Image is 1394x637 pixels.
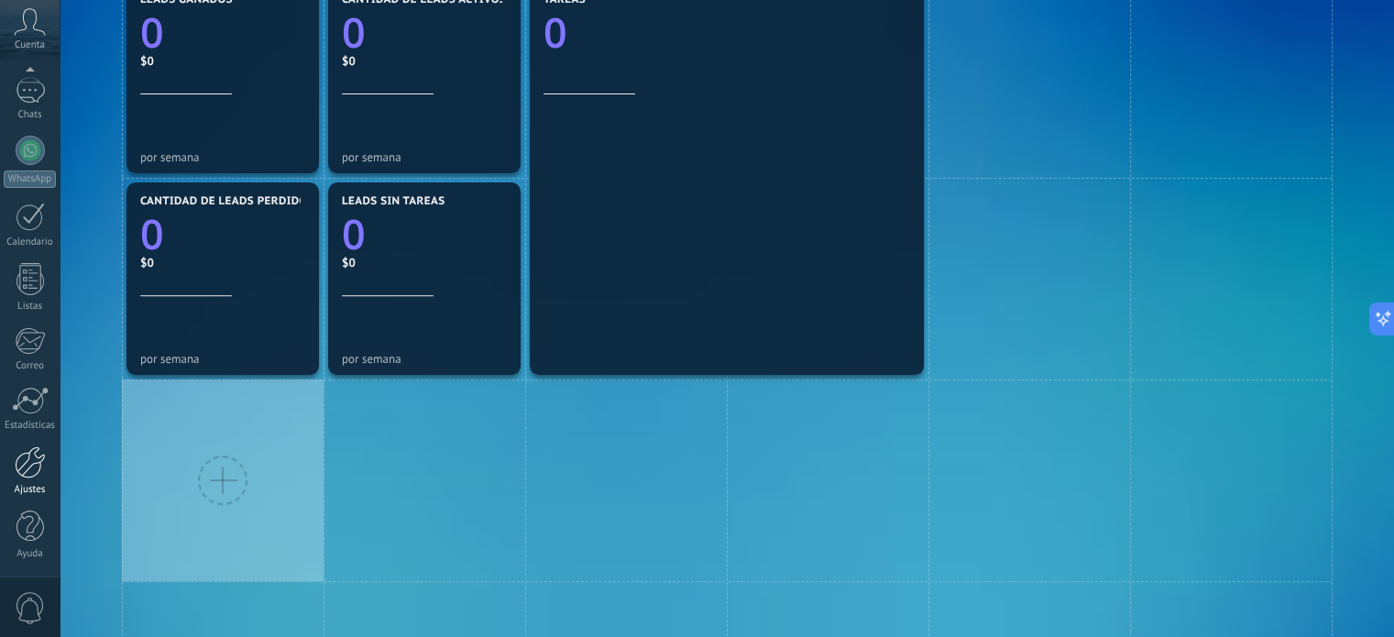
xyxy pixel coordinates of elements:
[342,150,507,164] div: por semana
[342,352,507,366] div: por semana
[140,195,314,208] span: Cantidad de leads perdidos
[4,484,57,496] div: Ajustes
[4,236,57,248] div: Calendario
[140,53,305,69] div: $0
[140,5,164,60] text: 0
[140,206,305,262] a: 0
[140,255,305,270] div: $0
[140,5,305,60] a: 0
[4,420,57,432] div: Estadísticas
[4,301,57,313] div: Listas
[342,5,366,60] text: 0
[342,206,366,262] text: 0
[342,5,507,60] a: 0
[4,109,57,121] div: Chats
[15,39,45,51] span: Cuenta
[140,352,305,366] div: por semana
[140,150,305,164] div: por semana
[342,255,507,270] div: $0
[342,53,507,69] div: $0
[543,5,910,60] a: 0
[140,206,164,262] text: 0
[342,206,507,262] a: 0
[4,548,57,560] div: Ayuda
[543,5,567,60] text: 0
[342,195,445,208] span: Leads sin tareas
[4,360,57,372] div: Correo
[4,170,56,188] div: WhatsApp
